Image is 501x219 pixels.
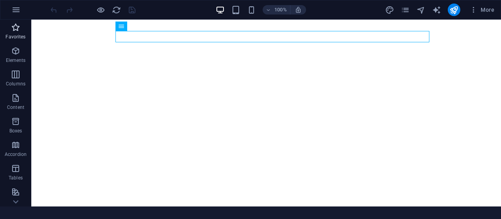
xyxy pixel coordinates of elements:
[96,5,105,14] button: Click here to leave preview mode and continue editing
[112,5,121,14] button: reload
[9,128,22,134] p: Boxes
[467,4,497,16] button: More
[432,5,442,14] button: text_generator
[432,5,441,14] i: AI Writer
[5,34,25,40] p: Favorites
[7,104,24,110] p: Content
[416,5,426,14] button: navigator
[401,5,410,14] button: pages
[6,81,25,87] p: Columns
[470,6,494,14] span: More
[385,5,394,14] i: Design (Ctrl+Alt+Y)
[274,5,287,14] h6: 100%
[112,5,121,14] i: Reload page
[5,151,27,157] p: Accordion
[6,57,26,63] p: Elements
[401,5,410,14] i: Pages (Ctrl+Alt+S)
[295,6,302,13] i: On resize automatically adjust zoom level to fit chosen device.
[9,175,23,181] p: Tables
[416,5,425,14] i: Navigator
[263,5,290,14] button: 100%
[385,5,395,14] button: design
[448,4,460,16] button: publish
[449,5,458,14] i: Publish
